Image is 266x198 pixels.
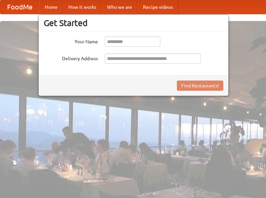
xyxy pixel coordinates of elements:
[0,0,39,14] a: FoodMe
[102,0,138,14] a: Who we are
[44,53,98,62] label: Delivery Address
[177,81,223,91] button: Find Restaurants!
[39,0,63,14] a: Home
[44,37,98,45] label: Your Name
[44,18,223,28] h3: Get Started
[138,0,178,14] a: Recipe videos
[63,0,102,14] a: How it works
